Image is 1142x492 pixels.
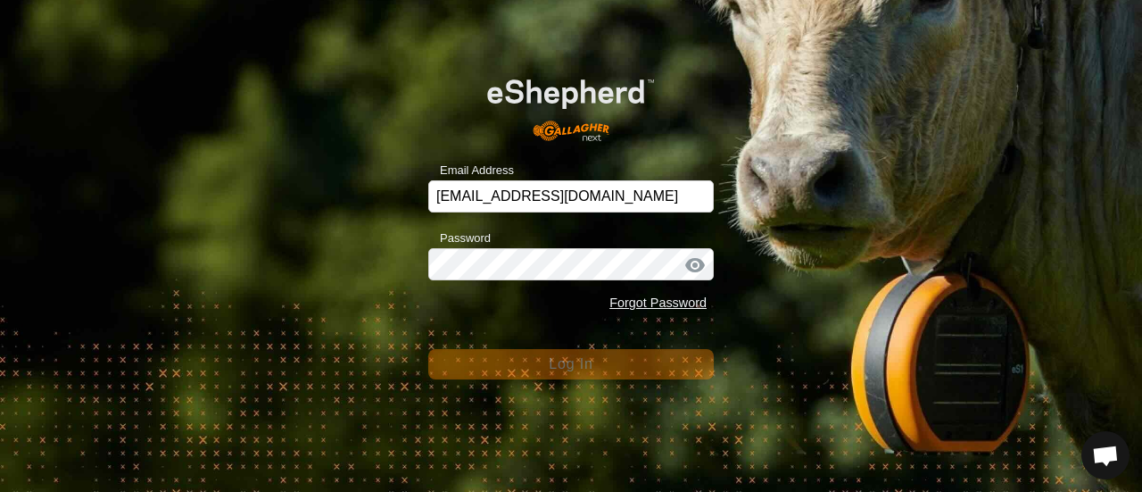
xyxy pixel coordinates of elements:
label: Email Address [428,162,514,179]
label: Password [428,229,491,247]
input: Email Address [428,180,714,213]
a: Forgot Password [609,296,707,310]
img: E-shepherd Logo [457,55,685,153]
div: Open chat [1081,431,1130,479]
button: Log In [428,349,714,379]
span: Log In [549,356,592,371]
